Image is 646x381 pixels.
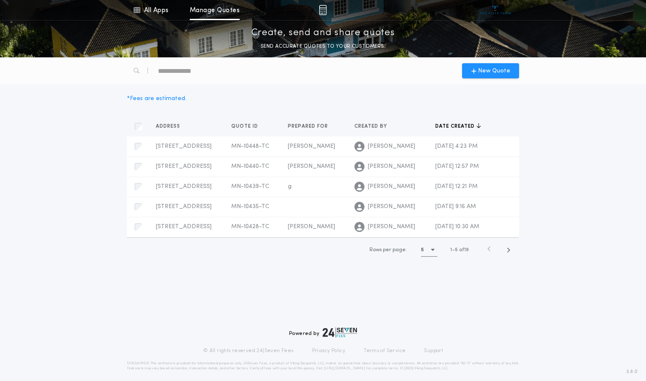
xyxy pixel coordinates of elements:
[435,203,476,210] span: [DATE] 9:16 AM
[462,63,519,78] button: New Quote
[435,224,479,230] span: [DATE] 10:30 AM
[435,122,481,131] button: Date created
[156,183,212,190] span: [STREET_ADDRESS]
[354,123,389,130] span: Created by
[435,163,479,170] span: [DATE] 12:57 PM
[231,183,269,190] span: MN-10439-TC
[231,123,260,130] span: Quote ID
[156,224,212,230] span: [STREET_ADDRESS]
[231,122,264,131] button: Quote ID
[323,327,357,337] img: logo
[421,246,424,254] h1: 5
[368,203,415,211] span: [PERSON_NAME]
[478,67,510,75] span: New Quote
[368,183,415,191] span: [PERSON_NAME]
[364,348,406,354] a: Terms of Service
[324,367,365,370] a: [URL][DOMAIN_NAME]
[261,42,385,51] p: SEND ACCURATE QUOTES TO YOUR CUSTOMERS.
[480,6,511,14] img: vs-icon
[368,223,415,231] span: [PERSON_NAME]
[368,142,415,151] span: [PERSON_NAME]
[370,247,407,252] span: Rows per page:
[251,26,395,40] p: Create, send and share quotes
[424,348,443,354] a: Support
[231,224,269,230] span: MN-10428-TC
[127,361,519,371] p: DISCLAIMER: This estimate is provided for informational purposes only. 24|Seven Fees, a product o...
[288,224,335,230] span: [PERSON_NAME]
[455,247,458,252] span: 5
[127,94,186,103] div: * Fees are estimated.
[354,122,393,131] button: Created by
[288,183,292,190] span: g
[312,348,346,354] a: Privacy Policy
[459,246,469,254] span: of 19
[288,143,335,149] span: [PERSON_NAME]
[156,123,182,130] span: Address
[156,143,212,149] span: [STREET_ADDRESS]
[231,163,269,170] span: MN-10440-TC
[203,348,294,354] p: © All rights reserved. 24|Seven Fees
[368,162,415,171] span: [PERSON_NAME]
[435,123,476,130] span: Date created
[421,243,437,257] button: 5
[289,327,357,337] div: Powered by
[288,123,330,130] span: Prepared for
[450,247,452,252] span: 1
[156,203,212,210] span: [STREET_ADDRESS]
[626,368,638,376] span: 3.8.0
[435,183,478,190] span: [DATE] 12:21 PM
[319,5,327,15] img: img
[156,163,212,170] span: [STREET_ADDRESS]
[435,143,478,149] span: [DATE] 4:23 PM
[231,143,269,149] span: MN-10448-TC
[288,163,335,170] span: [PERSON_NAME]
[156,122,186,131] button: Address
[231,203,269,210] span: MN-10435-TC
